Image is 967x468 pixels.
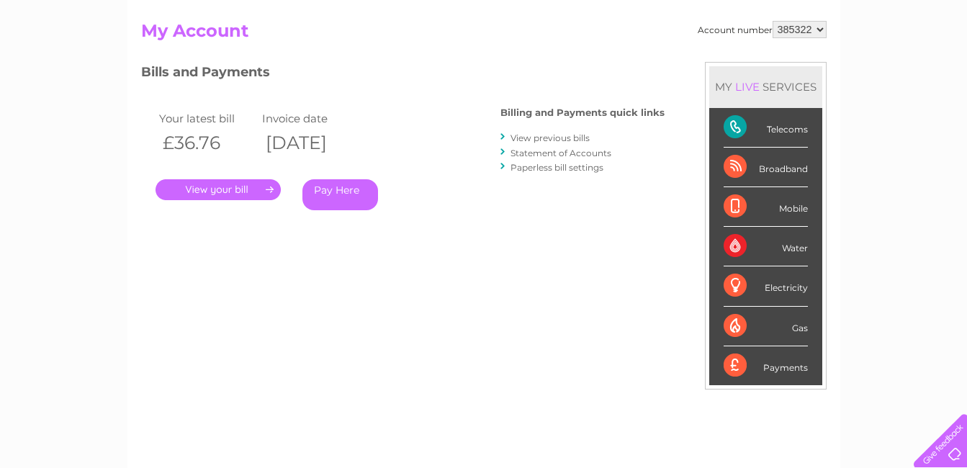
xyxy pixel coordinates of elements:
a: Water [714,61,741,72]
h3: Bills and Payments [141,62,665,87]
div: MY SERVICES [709,66,822,107]
a: Blog [842,61,863,72]
img: logo.png [34,37,107,81]
td: Invoice date [258,109,362,128]
a: Statement of Accounts [511,148,611,158]
a: Contact [871,61,907,72]
div: Telecoms [724,108,808,148]
div: Broadband [724,148,808,187]
a: Log out [919,61,953,72]
td: Your latest bill [156,109,259,128]
a: Energy [750,61,781,72]
div: Clear Business is a trading name of Verastar Limited (registered in [GEOGRAPHIC_DATA] No. 3667643... [144,8,824,70]
th: [DATE] [258,128,362,158]
a: Pay Here [302,179,378,210]
div: Gas [724,307,808,346]
div: Electricity [724,266,808,306]
div: Account number [698,21,827,38]
a: View previous bills [511,132,590,143]
h4: Billing and Payments quick links [500,107,665,118]
div: Payments [724,346,808,385]
a: Paperless bill settings [511,162,603,173]
a: Telecoms [790,61,833,72]
div: Mobile [724,187,808,227]
a: . [156,179,281,200]
div: LIVE [732,80,763,94]
th: £36.76 [156,128,259,158]
a: 0333 014 3131 [696,7,795,25]
div: Water [724,227,808,266]
h2: My Account [141,21,827,48]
